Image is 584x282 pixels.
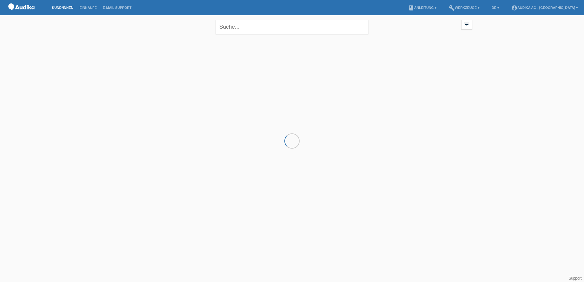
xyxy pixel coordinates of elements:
a: Kund*innen [49,6,76,9]
i: filter_list [463,21,470,28]
input: Suche... [216,20,368,34]
i: book [408,5,414,11]
a: DE ▾ [489,6,502,9]
i: account_circle [511,5,517,11]
a: Einkäufe [76,6,100,9]
a: E-Mail Support [100,6,135,9]
a: account_circleAudika AG - [GEOGRAPHIC_DATA] ▾ [508,6,581,9]
a: bookAnleitung ▾ [405,6,440,9]
a: buildWerkzeuge ▾ [446,6,483,9]
a: Support [569,276,582,280]
a: POS — MF Group [6,12,37,16]
i: build [449,5,455,11]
